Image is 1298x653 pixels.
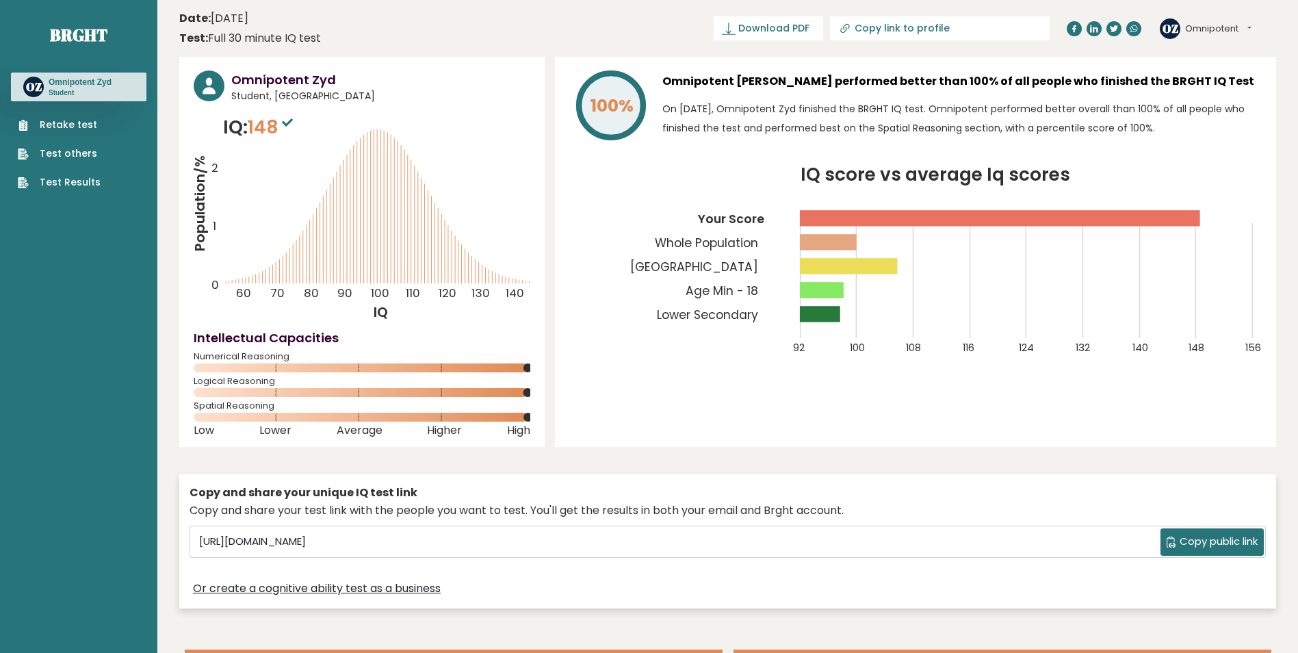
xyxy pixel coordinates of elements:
tspan: 120 [439,285,456,302]
tspan: Age Min - 18 [686,283,758,299]
h3: Omnipotent [PERSON_NAME] performed better than 100% of all people who finished the BRGHT IQ Test [662,71,1262,92]
tspan: 0 [211,277,219,294]
tspan: 92 [794,341,805,355]
tspan: 132 [1076,341,1091,355]
time: [DATE] [179,10,248,27]
tspan: Population/% [190,156,209,252]
div: Copy and share your test link with the people you want to test. You'll get the results in both yo... [190,502,1266,519]
span: Numerical Reasoning [194,354,530,359]
p: On [DATE], Omnipotent Zyd finished the BRGHT IQ test. Omnipotent performed better overall than 10... [662,99,1262,138]
b: Date: [179,10,211,26]
a: Or create a cognitive ability test as a business [193,580,441,597]
tspan: 100 [371,285,389,302]
span: Low [194,428,214,433]
span: Student, [GEOGRAPHIC_DATA] [231,89,530,103]
tspan: 60 [236,285,251,302]
text: OZ [1163,20,1178,36]
tspan: 156 [1246,341,1262,355]
tspan: 124 [1020,341,1035,355]
tspan: 116 [963,341,975,355]
span: 148 [248,114,296,140]
tspan: Lower Secondary [657,307,758,323]
tspan: Whole Population [655,235,758,251]
a: Test Results [18,175,101,190]
p: IQ: [223,114,296,141]
tspan: [GEOGRAPHIC_DATA] [630,259,758,275]
span: High [507,428,530,433]
span: Download PDF [738,21,809,36]
tspan: Your Score [697,211,764,227]
tspan: IQ [374,303,388,322]
tspan: 110 [406,285,421,302]
a: Brght [50,24,107,46]
span: Higher [427,428,462,433]
tspan: 100 [850,341,865,355]
div: Copy and share your unique IQ test link [190,485,1266,501]
span: Lower [259,428,291,433]
div: Full 30 minute IQ test [179,30,321,47]
button: Copy public link [1160,528,1264,556]
tspan: 108 [907,341,922,355]
tspan: 100% [590,94,634,118]
h3: Omnipotent Zyd [231,71,530,89]
tspan: 130 [472,285,491,302]
tspan: 1 [213,218,216,234]
a: Test others [18,146,101,161]
tspan: 80 [304,285,319,302]
tspan: 148 [1190,341,1206,355]
tspan: 140 [506,285,525,302]
b: Test: [179,30,208,46]
tspan: 70 [270,285,285,302]
tspan: 140 [1133,341,1149,355]
tspan: 2 [211,159,218,176]
text: OZ [26,79,42,94]
span: Logical Reasoning [194,379,530,384]
p: Student [49,88,112,98]
a: Download PDF [714,16,823,40]
h4: Intellectual Capacities [194,329,530,347]
a: Retake test [18,118,101,132]
tspan: IQ score vs average Iq scores [801,162,1071,187]
span: Average [337,428,382,433]
button: Omnipotent [1185,22,1251,36]
span: Copy public link [1180,534,1258,550]
tspan: 90 [337,285,352,302]
h3: Omnipotent Zyd [49,77,112,88]
span: Spatial Reasoning [194,403,530,409]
